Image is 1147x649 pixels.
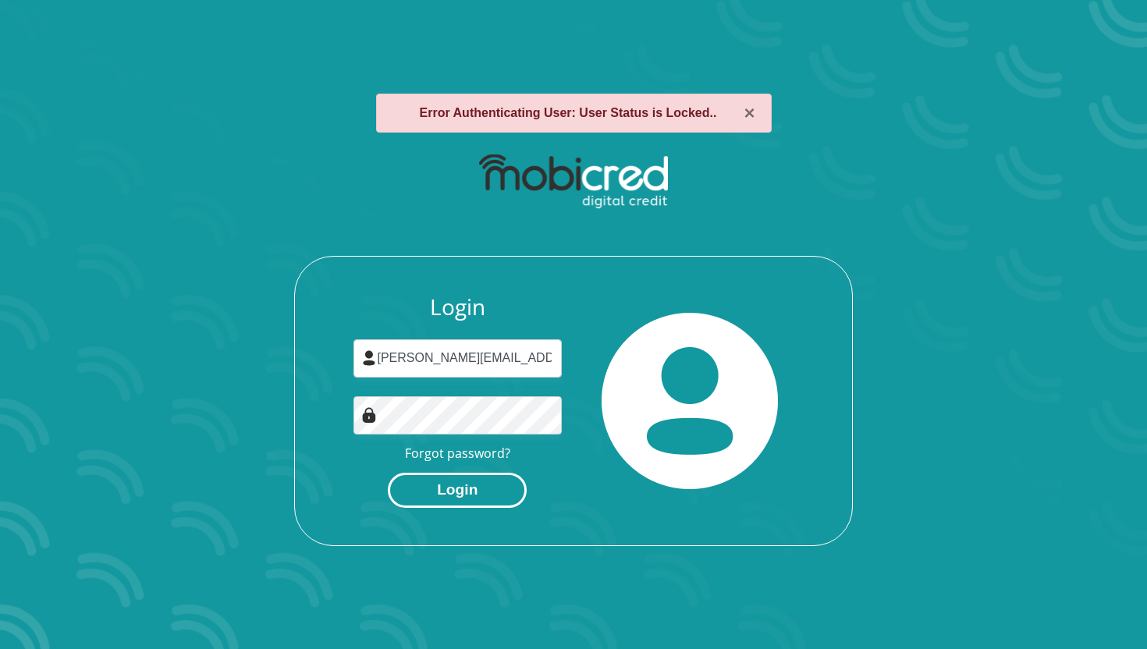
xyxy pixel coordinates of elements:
[479,154,667,209] img: mobicred logo
[420,106,717,119] strong: Error Authenticating User: User Status is Locked..
[388,473,527,508] button: Login
[353,294,563,321] h3: Login
[353,339,563,378] input: Username
[405,445,510,462] a: Forgot password?
[361,350,377,366] img: user-icon image
[361,407,377,423] img: Image
[744,104,755,122] button: ×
